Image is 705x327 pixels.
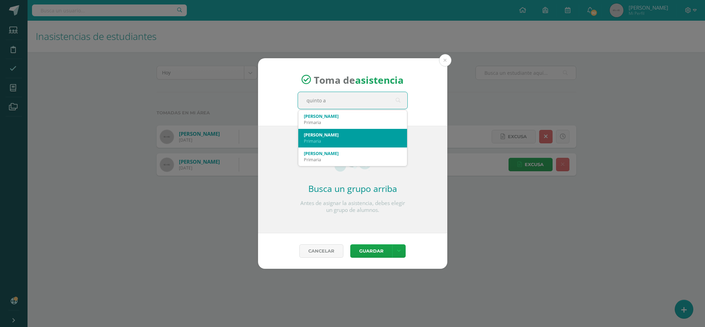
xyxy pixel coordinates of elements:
div: Primaria [304,119,402,125]
button: Guardar [350,244,392,258]
div: Primaria [304,156,402,163]
p: Antes de asignar la asistencia, debes elegir un grupo de alumnos. [298,200,408,214]
h2: Busca un grupo arriba [298,183,408,194]
input: Busca un grado o sección aquí... [298,92,407,109]
div: [PERSON_NAME] [304,113,402,119]
button: Close (Esc) [439,54,451,67]
span: Toma de [314,73,404,86]
div: Primaria [304,138,402,144]
div: [PERSON_NAME] [304,132,402,138]
a: Cancelar [299,244,343,258]
strong: asistencia [355,73,404,86]
div: [PERSON_NAME] [304,150,402,156]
